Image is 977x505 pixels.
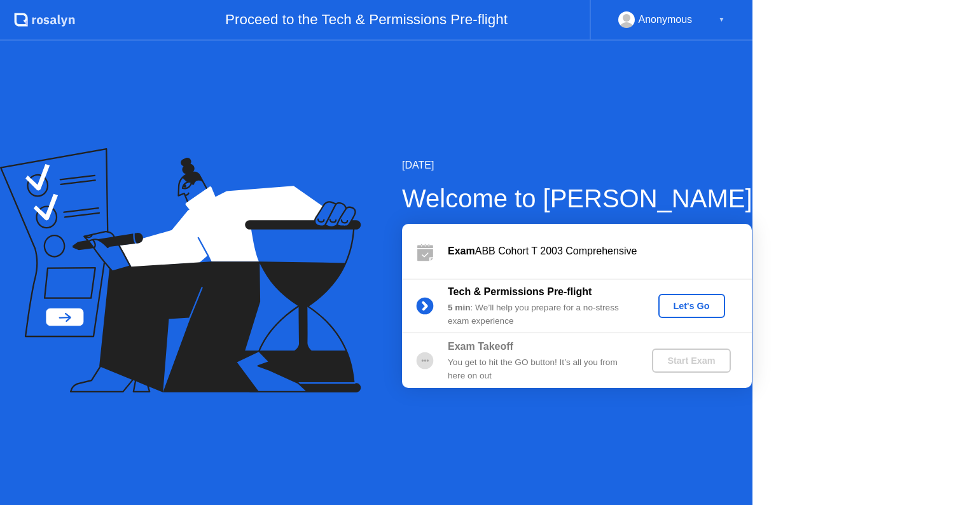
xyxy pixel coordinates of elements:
[448,246,475,256] b: Exam
[639,11,693,28] div: Anonymous
[448,341,513,352] b: Exam Takeoff
[657,356,725,366] div: Start Exam
[448,244,752,259] div: ABB Cohort T 2003 Comprehensive
[663,301,720,311] div: Let's Go
[448,356,631,382] div: You get to hit the GO button! It’s all you from here on out
[402,179,752,218] div: Welcome to [PERSON_NAME]
[448,286,592,297] b: Tech & Permissions Pre-flight
[718,11,724,28] div: ▼
[448,303,471,312] b: 5 min
[402,158,752,173] div: [DATE]
[658,294,725,318] button: Let's Go
[652,349,730,373] button: Start Exam
[448,301,631,328] div: : We’ll help you prepare for a no-stress exam experience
